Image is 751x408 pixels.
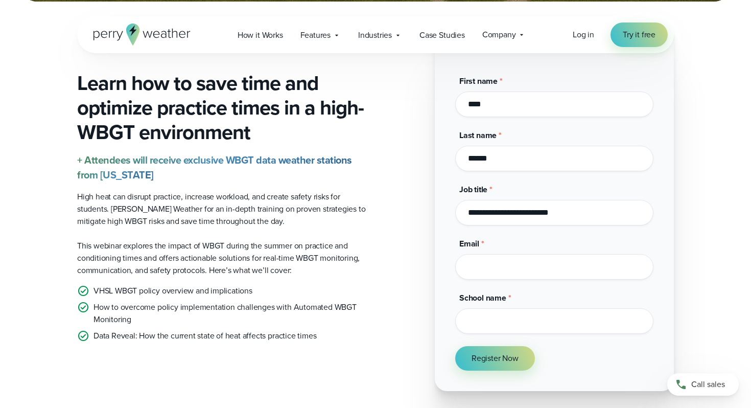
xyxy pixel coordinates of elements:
span: Try it free [623,29,655,41]
span: Log in [573,29,594,40]
span: Last name [459,129,497,141]
strong: + Attendees will receive exclusive WBGT data weather stations from [US_STATE] [77,152,352,183]
a: Case Studies [411,25,474,46]
span: How it Works [238,29,283,41]
p: VHSL WBGT policy overview and implications [93,285,252,297]
span: Company [482,29,516,41]
a: Log in [573,29,594,41]
span: Case Studies [419,29,465,41]
span: First name [459,75,498,87]
span: Job title [459,184,487,195]
span: Call sales [691,378,725,391]
a: Call sales [667,373,739,396]
a: Try it free [611,22,668,47]
a: How it Works [229,25,292,46]
p: How to overcome policy implementation challenges with Automated WBGT Monitoring [93,301,367,326]
span: School name [459,292,506,304]
span: Industries [358,29,392,41]
span: Register Now [472,352,519,365]
p: This webinar explores the impact of WBGT during the summer on practice and conditioning times and... [77,240,367,277]
p: High heat can disrupt practice, increase workload, and create safety risks for students. [PERSON_... [77,191,367,228]
span: Email [459,238,479,250]
p: Data Reveal: How the current state of heat affects practice times [93,330,316,342]
button: Register Now [455,346,535,371]
span: Features [300,29,331,41]
h3: Learn how to save time and optimize practice times in a high-WBGT environment [77,71,367,145]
